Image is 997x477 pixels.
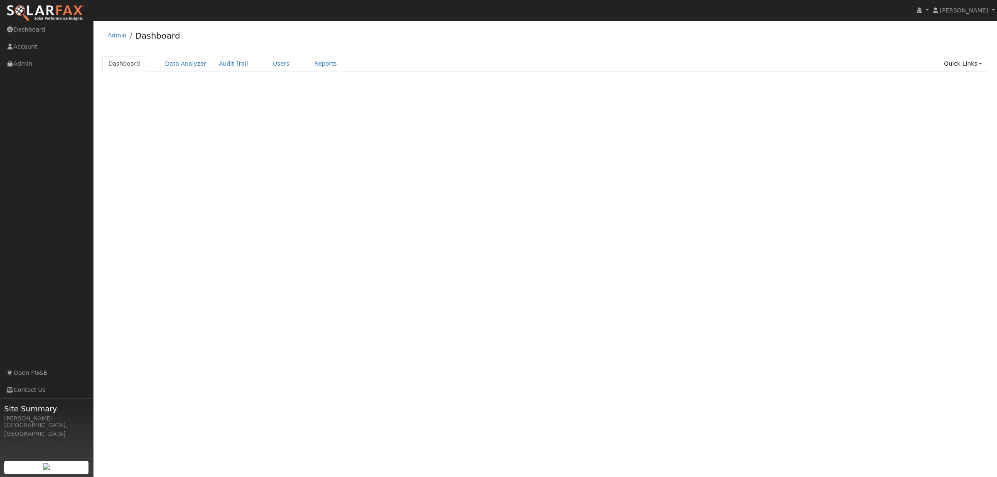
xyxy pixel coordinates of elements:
[940,7,988,14] span: [PERSON_NAME]
[135,31,180,41] a: Dashboard
[4,414,89,423] div: [PERSON_NAME]
[102,56,147,71] a: Dashboard
[938,56,988,71] a: Quick Links
[4,421,89,438] div: [GEOGRAPHIC_DATA], [GEOGRAPHIC_DATA]
[159,56,213,71] a: Data Analyzer
[43,463,50,470] img: retrieve
[213,56,254,71] a: Audit Trail
[4,403,89,414] span: Site Summary
[267,56,296,71] a: Users
[6,5,84,22] img: SolarFax
[108,32,127,39] a: Admin
[308,56,343,71] a: Reports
